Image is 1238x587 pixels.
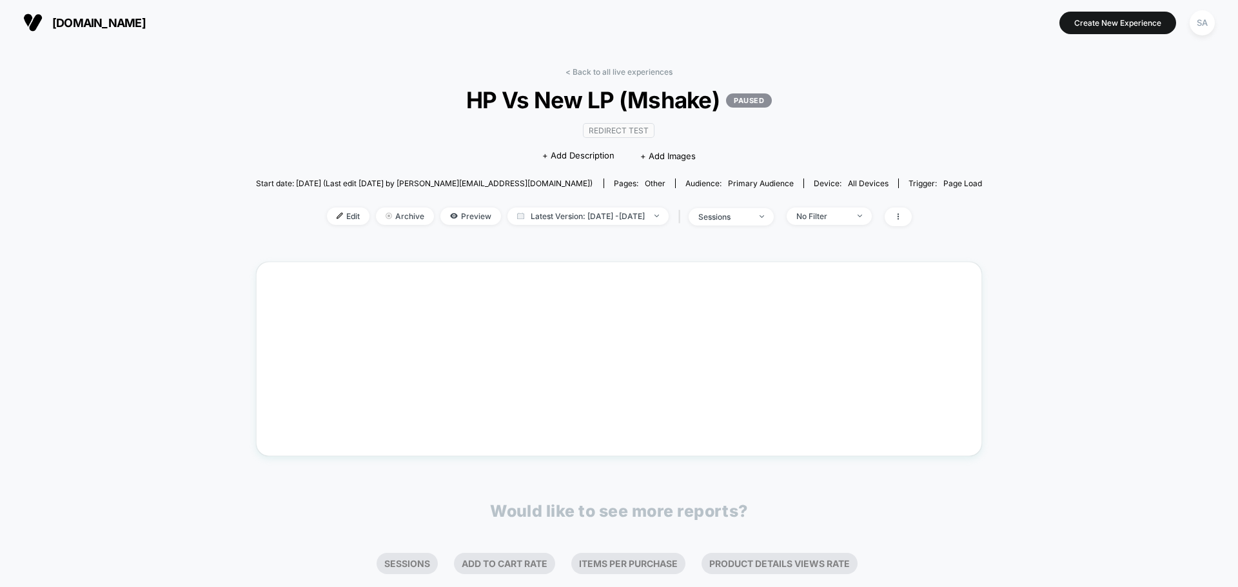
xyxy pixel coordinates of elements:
[454,553,555,574] li: Add To Cart Rate
[614,178,665,188] div: Pages:
[1190,10,1215,35] div: SA
[909,178,982,188] div: Trigger:
[52,16,146,30] span: [DOMAIN_NAME]
[943,178,982,188] span: Page Load
[377,553,438,574] li: Sessions
[440,207,501,225] span: Preview
[760,215,764,218] img: end
[796,211,848,221] div: No Filter
[386,213,392,219] img: end
[542,149,614,162] span: + Add Description
[698,212,750,222] div: sessions
[256,178,593,188] span: Start date: [DATE] (Last edit [DATE] by [PERSON_NAME][EMAIL_ADDRESS][DOMAIN_NAME])
[1186,10,1219,36] button: SA
[803,178,898,188] span: Device:
[337,213,343,219] img: edit
[654,215,659,217] img: end
[726,93,772,108] p: PAUSED
[640,151,696,161] span: + Add Images
[565,67,673,77] a: < Back to all live experiences
[645,178,665,188] span: other
[507,207,669,225] span: Latest Version: [DATE] - [DATE]
[675,207,689,226] span: |
[702,553,858,574] li: Product Details Views Rate
[19,12,150,33] button: [DOMAIN_NAME]
[517,213,524,219] img: calendar
[292,86,946,113] span: HP Vs New LP (Mshake)
[1059,12,1176,34] button: Create New Experience
[571,553,685,574] li: Items Per Purchase
[685,178,794,188] div: Audience:
[327,207,369,225] span: Edit
[858,215,862,217] img: end
[848,178,889,188] span: all devices
[490,501,748,521] p: Would like to see more reports?
[583,123,654,138] span: Redirect Test
[728,178,794,188] span: Primary Audience
[376,207,434,225] span: Archive
[23,13,43,32] img: Visually logo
